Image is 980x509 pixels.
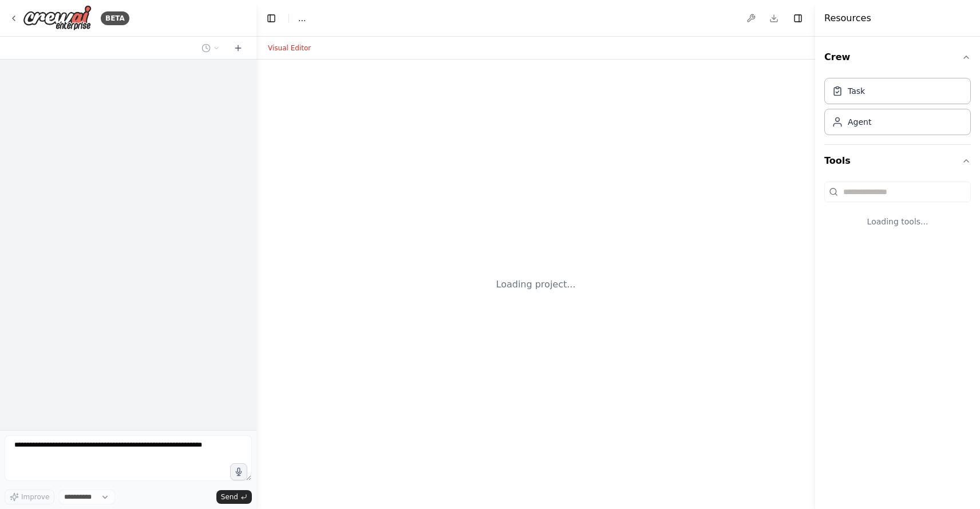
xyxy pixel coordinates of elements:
[824,41,971,73] button: Crew
[5,490,54,504] button: Improve
[824,11,871,25] h4: Resources
[263,10,279,26] button: Hide left sidebar
[197,41,224,55] button: Switch to previous chat
[298,13,306,24] span: ...
[216,490,252,504] button: Send
[221,492,238,502] span: Send
[790,10,806,26] button: Hide right sidebar
[298,13,306,24] nav: breadcrumb
[848,116,871,128] div: Agent
[101,11,129,25] div: BETA
[824,145,971,177] button: Tools
[848,85,865,97] div: Task
[824,177,971,246] div: Tools
[496,278,576,291] div: Loading project...
[230,463,247,480] button: Click to speak your automation idea
[824,207,971,236] div: Loading tools...
[824,73,971,144] div: Crew
[21,492,49,502] span: Improve
[229,41,247,55] button: Start a new chat
[23,5,92,31] img: Logo
[261,41,318,55] button: Visual Editor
